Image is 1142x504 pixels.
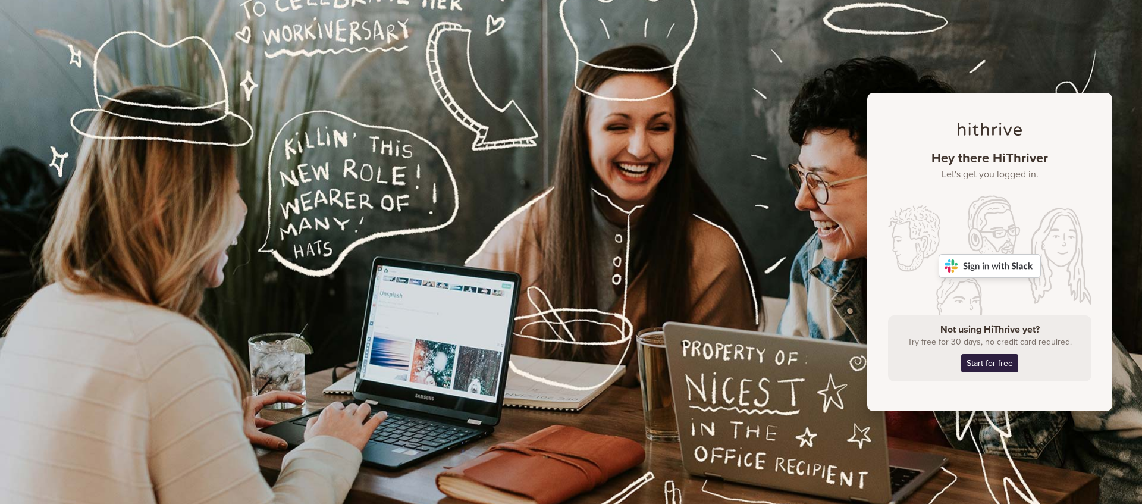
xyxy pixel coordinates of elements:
[961,354,1018,372] a: Start for free
[897,324,1083,336] h4: Not using HiThrive yet?
[888,151,1091,181] h1: Hey there HiThriver
[888,169,1091,180] small: Let's get you logged in.
[958,123,1022,136] img: hithrive-logo-dark.4eb238aa.svg
[939,254,1041,278] img: Sign in with Slack
[897,336,1083,348] p: Try free for 30 days, no credit card required.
